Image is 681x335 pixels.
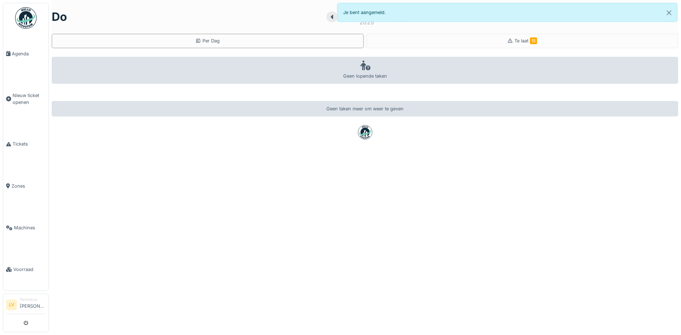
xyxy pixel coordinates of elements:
[3,74,48,123] a: Nieuw ticket openen
[3,207,48,249] a: Machines
[661,3,677,22] button: Close
[13,92,46,106] span: Nieuw ticket openen
[13,266,46,273] span: Voorraad
[358,125,372,139] img: badge-BVDL4wpA.svg
[195,37,220,44] div: Per Dag
[52,57,678,84] div: Geen lopende taken
[359,18,374,27] div: 2025
[3,33,48,74] a: Agenda
[14,224,46,231] span: Machines
[12,50,46,57] span: Agenda
[3,165,48,207] a: Zones
[11,183,46,189] span: Zones
[3,249,48,290] a: Voorraad
[13,141,46,147] span: Tickets
[530,37,537,44] span: 15
[6,299,17,310] li: LV
[6,297,46,314] a: LV Technicus[PERSON_NAME]
[3,123,48,165] a: Tickets
[20,297,46,312] li: [PERSON_NAME]
[15,7,37,29] img: Badge_color-CXgf-gQk.svg
[52,101,678,116] div: Geen taken meer om weer te geven
[337,3,678,22] div: Je bent aangemeld.
[514,38,537,43] span: Te laat
[20,297,46,302] div: Technicus
[52,10,67,24] h1: do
